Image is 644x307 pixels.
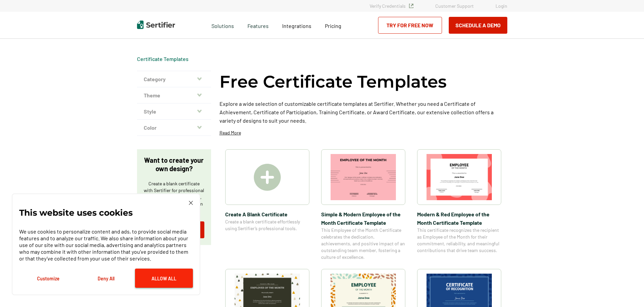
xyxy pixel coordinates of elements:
span: This certificate recognizes the recipient as Employee of the Month for their commitment, reliabil... [417,227,501,254]
button: Category [137,71,211,87]
h1: Free Certificate Templates [219,71,447,93]
p: Create a blank certificate with Sertifier for professional presentations, credentials, and custom... [144,180,204,214]
a: Modern & Red Employee of the Month Certificate TemplateModern & Red Employee of the Month Certifi... [417,149,501,260]
img: Modern & Red Employee of the Month Certificate Template [427,154,492,200]
button: Allow All [135,269,193,288]
button: Style [137,103,211,120]
a: Integrations [282,21,311,29]
p: Want to create your own design? [144,156,204,173]
button: Schedule a Demo [449,17,507,34]
p: Read More [219,129,241,136]
button: Theme [137,87,211,103]
p: This website uses cookies [19,209,133,216]
img: Create A Blank Certificate [254,164,281,191]
span: Pricing [325,23,341,29]
a: Verify Credentials [370,3,413,9]
a: Login [496,3,507,9]
button: Customize [19,269,77,288]
img: Sertifier | Digital Credentialing Platform [137,21,175,29]
span: This Employee of the Month Certificate celebrates the dedication, achievements, and positive impa... [321,227,405,260]
span: Simple & Modern Employee of the Month Certificate Template [321,210,405,227]
span: Create A Blank Certificate [225,210,309,218]
div: Breadcrumb [137,56,189,62]
a: Simple & Modern Employee of the Month Certificate TemplateSimple & Modern Employee of the Month C... [321,149,405,260]
p: Explore a wide selection of customizable certificate templates at Sertifier. Whether you need a C... [219,99,507,125]
span: Solutions [211,21,234,29]
a: Customer Support [435,3,474,9]
iframe: Chat Widget [610,275,644,307]
img: Cookie Popup Close [189,201,193,205]
img: Verified [409,4,413,8]
a: Certificate Templates [137,56,189,62]
a: Pricing [325,21,341,29]
p: We use cookies to personalize content and ads, to provide social media features and to analyze ou... [19,228,193,262]
button: Deny All [77,269,135,288]
button: Color [137,120,211,136]
a: Try for Free Now [378,17,442,34]
span: Features [247,21,269,29]
span: Modern & Red Employee of the Month Certificate Template [417,210,501,227]
img: Simple & Modern Employee of the Month Certificate Template [331,154,396,200]
span: Create a blank certificate effortlessly using Sertifier’s professional tools. [225,218,309,232]
span: Integrations [282,23,311,29]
